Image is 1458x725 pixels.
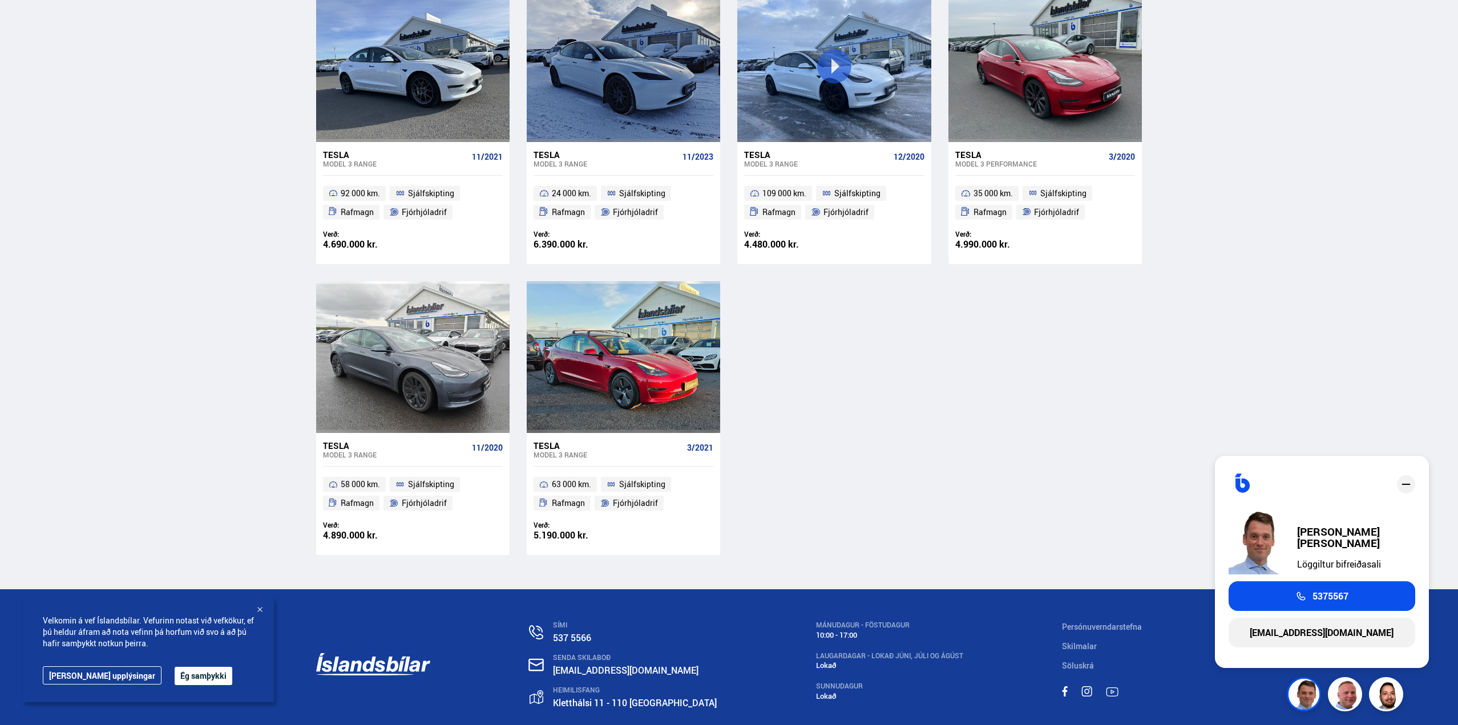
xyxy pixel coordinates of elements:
[974,205,1007,219] span: Rafmagn
[534,160,678,168] div: Model 3 RANGE
[552,187,591,200] span: 24 000 km.
[553,631,591,644] a: 537 5566
[823,205,869,219] span: Fjórhjóladrif
[408,477,454,491] span: Sjálfskipting
[744,230,834,238] div: Verð:
[816,661,963,670] div: Lokað
[534,240,624,249] div: 6.390.000 kr.
[553,664,698,677] a: [EMAIL_ADDRESS][DOMAIN_NAME]
[816,652,963,660] div: LAUGARDAGAR - Lokað Júni, Júli og Ágúst
[1062,621,1142,632] a: Persónuverndarstefna
[955,149,1104,160] div: Tesla
[552,205,585,219] span: Rafmagn
[534,149,678,160] div: Tesla
[341,496,374,510] span: Rafmagn
[43,666,161,685] a: [PERSON_NAME] upplýsingar
[408,187,454,200] span: Sjálfskipting
[553,621,717,629] div: SÍMI
[534,530,624,540] div: 5.190.000 kr.
[762,205,795,219] span: Rafmagn
[553,686,717,694] div: HEIMILISFANG
[1397,475,1415,493] div: close
[341,205,374,219] span: Rafmagn
[534,521,624,529] div: Verð:
[613,496,658,510] span: Fjórhjóladrif
[1371,679,1405,713] img: nhp88E3Fdnt1Opn2.png
[682,152,713,161] span: 11/2023
[323,240,413,249] div: 4.690.000 kr.
[534,451,682,459] div: Model 3 RANGE
[534,440,682,451] div: Tesla
[816,692,963,700] div: Lokað
[816,631,963,639] div: 10:00 - 17:00
[552,496,585,510] span: Rafmagn
[1229,618,1415,647] a: [EMAIL_ADDRESS][DOMAIN_NAME]
[529,625,543,639] img: n0V2lOsqF3l1V2iz.svg
[530,690,543,704] img: gp4YpyYFnEr45R34.svg
[1040,187,1087,200] span: Sjálfskipting
[1229,581,1415,611] a: 5375567
[323,160,467,168] div: Model 3 RANGE
[553,654,717,662] div: SENDA SKILABOÐ
[323,521,413,529] div: Verð:
[1297,526,1415,549] div: [PERSON_NAME] [PERSON_NAME]
[1062,660,1094,671] a: Söluskrá
[948,142,1142,264] a: Tesla Model 3 PERFORMANCE 3/2020 35 000 km. Sjálfskipting Rafmagn Fjórhjóladrif Verð: 4.990.000 kr.
[472,443,503,452] span: 11/2020
[762,187,806,200] span: 109 000 km.
[1034,205,1079,219] span: Fjórhjóladrif
[341,187,380,200] span: 92 000 km.
[323,230,413,238] div: Verð:
[834,187,881,200] span: Sjálfskipting
[1109,152,1135,161] span: 3/2020
[552,477,591,491] span: 63 000 km.
[737,142,931,264] a: Tesla Model 3 RANGE 12/2020 109 000 km. Sjálfskipting Rafmagn Fjórhjóladrif Verð: 4.480.000 kr.
[316,142,510,264] a: Tesla Model 3 RANGE 11/2021 92 000 km. Sjálfskipting Rafmagn Fjórhjóladrif Verð: 4.690.000 kr.
[955,230,1045,238] div: Verð:
[955,240,1045,249] div: 4.990.000 kr.
[527,433,720,555] a: Tesla Model 3 RANGE 3/2021 63 000 km. Sjálfskipting Rafmagn Fjórhjóladrif Verð: 5.190.000 kr.
[619,187,665,200] span: Sjálfskipting
[613,205,658,219] span: Fjórhjóladrif
[619,477,665,491] span: Sjálfskipting
[744,240,834,249] div: 4.480.000 kr.
[316,433,510,555] a: Tesla Model 3 RANGE 11/2020 58 000 km. Sjálfskipting Rafmagn Fjórhjóladrif Verð: 4.890.000 kr.
[323,451,467,459] div: Model 3 RANGE
[323,440,467,451] div: Tesla
[687,443,713,452] span: 3/2021
[534,230,624,238] div: Verð:
[527,142,720,264] a: Tesla Model 3 RANGE 11/2023 24 000 km. Sjálfskipting Rafmagn Fjórhjóladrif Verð: 6.390.000 kr.
[43,615,254,649] span: Velkomin á vef Íslandsbílar. Vefurinn notast við vefkökur, ef þú heldur áfram að nota vefinn þá h...
[1289,679,1323,713] img: FbJEzSuNWCJXmdc-.webp
[402,496,447,510] span: Fjórhjóladrif
[1062,641,1097,651] a: Skilmalar
[1330,679,1364,713] img: siFngHWaQ9KaOqBr.png
[1312,591,1348,601] span: 5375567
[175,667,232,685] button: Ég samþykki
[974,187,1013,200] span: 35 000 km.
[472,152,503,161] span: 11/2021
[528,658,544,671] img: nHj8e-n-aHgjukTg.svg
[1229,509,1286,574] img: FbJEzSuNWCJXmdc-.webp
[955,160,1104,168] div: Model 3 PERFORMANCE
[744,149,888,160] div: Tesla
[744,160,888,168] div: Model 3 RANGE
[1297,559,1415,569] div: Löggiltur bifreiðasali
[553,696,717,709] a: Kletthálsi 11 - 110 [GEOGRAPHIC_DATA]
[894,152,924,161] span: 12/2020
[323,149,467,160] div: Tesla
[323,530,413,540] div: 4.890.000 kr.
[816,621,963,629] div: MÁNUDAGUR - FÖSTUDAGUR
[816,682,963,690] div: SUNNUDAGUR
[402,205,447,219] span: Fjórhjóladrif
[341,477,380,491] span: 58 000 km.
